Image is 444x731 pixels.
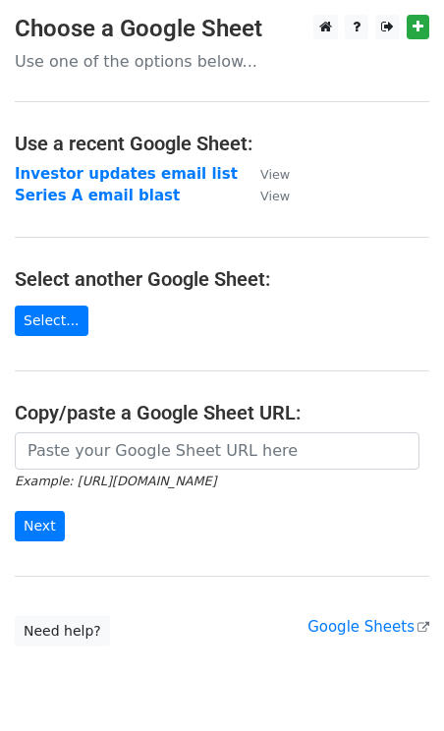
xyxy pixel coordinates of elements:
[15,165,238,183] a: Investor updates email list
[15,267,429,291] h4: Select another Google Sheet:
[260,189,290,203] small: View
[15,51,429,72] p: Use one of the options below...
[241,165,290,183] a: View
[15,616,110,647] a: Need help?
[241,187,290,204] a: View
[15,306,88,336] a: Select...
[15,132,429,155] h4: Use a recent Google Sheet:
[260,167,290,182] small: View
[15,474,216,488] small: Example: [URL][DOMAIN_NAME]
[15,511,65,541] input: Next
[307,618,429,636] a: Google Sheets
[15,432,419,470] input: Paste your Google Sheet URL here
[15,401,429,424] h4: Copy/paste a Google Sheet URL:
[15,187,180,204] a: Series A email blast
[15,15,429,43] h3: Choose a Google Sheet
